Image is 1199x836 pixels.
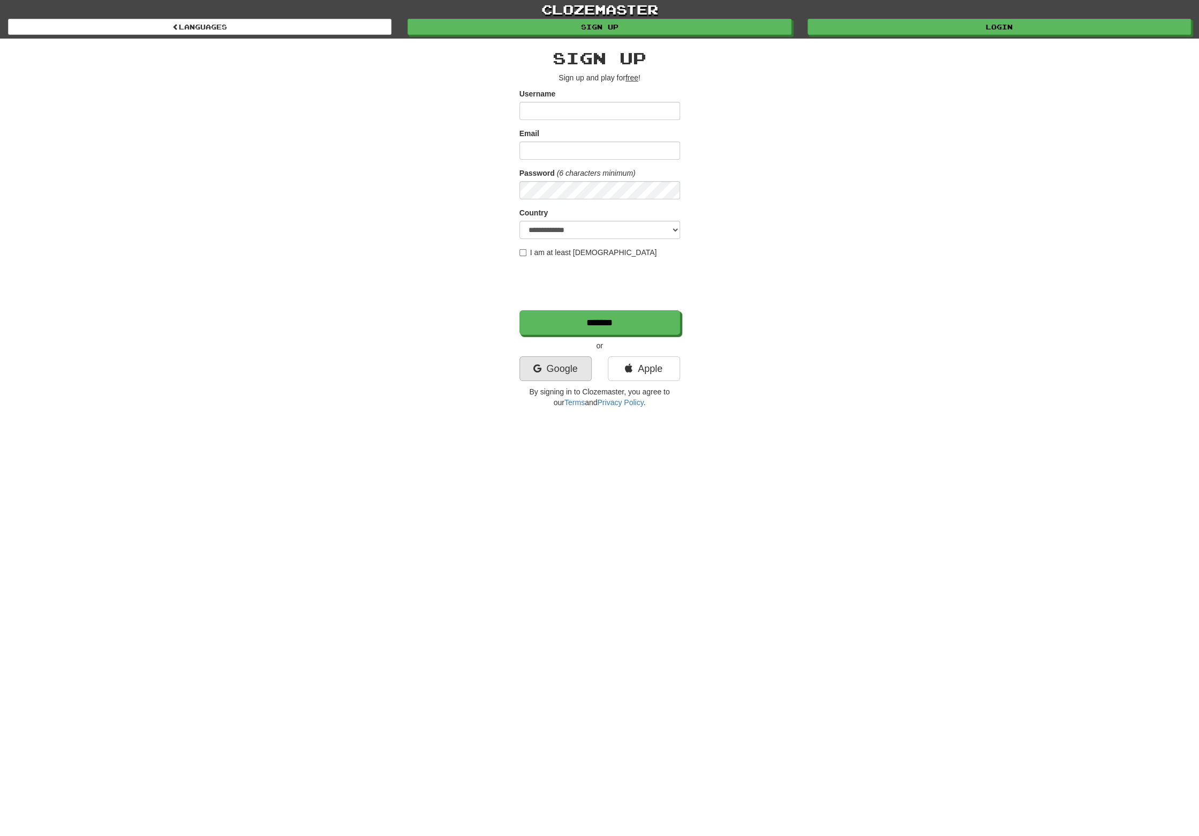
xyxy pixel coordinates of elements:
label: Password [519,168,555,178]
label: I am at least [DEMOGRAPHIC_DATA] [519,247,657,258]
p: or [519,340,680,351]
a: Google [519,356,592,381]
a: Terms [564,398,585,407]
label: Username [519,88,556,99]
label: Country [519,207,548,218]
p: Sign up and play for ! [519,72,680,83]
u: free [625,73,638,82]
label: Email [519,128,539,139]
iframe: reCAPTCHA [519,263,682,305]
input: I am at least [DEMOGRAPHIC_DATA] [519,249,526,256]
em: (6 characters minimum) [557,169,636,177]
p: By signing in to Clozemaster, you agree to our and . [519,386,680,408]
a: Sign up [408,19,791,35]
a: Languages [8,19,391,35]
a: Privacy Policy [597,398,643,407]
a: Apple [608,356,680,381]
a: Login [808,19,1191,35]
h2: Sign up [519,49,680,67]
